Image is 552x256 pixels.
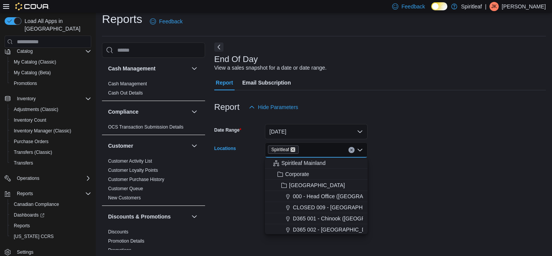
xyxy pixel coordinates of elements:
[357,147,363,153] button: Close list of options
[8,199,94,210] button: Canadian Compliance
[102,122,205,135] div: Compliance
[14,117,46,123] span: Inventory Count
[461,2,482,11] p: Spiritleaf
[8,158,94,168] button: Transfers
[242,75,291,90] span: Email Subscription
[17,175,39,181] span: Operations
[11,158,36,168] a: Transfers
[11,79,91,88] span: Promotions
[11,57,91,67] span: My Catalog (Classic)
[11,105,91,114] span: Adjustments (Classic)
[214,145,236,152] label: Locations
[14,70,51,76] span: My Catalog (Beta)
[11,126,74,135] a: Inventory Manager (Classic)
[108,158,152,164] span: Customer Activity List
[265,202,368,213] button: CLOSED 009 - [GEOGRAPHIC_DATA].
[14,189,36,198] button: Reports
[8,210,94,220] a: Dashboards
[265,169,368,180] button: Corporate
[14,106,58,113] span: Adjustments (Classic)
[246,99,301,115] button: Hide Parameters
[108,142,133,150] h3: Customer
[17,191,33,197] span: Reports
[190,107,199,116] button: Compliance
[147,14,186,29] a: Feedback
[293,215,401,222] span: D365 001 - Chinook ([GEOGRAPHIC_DATA])
[8,78,94,89] button: Promotions
[14,160,33,166] span: Transfers
[108,186,143,192] span: Customer Queue
[190,141,199,150] button: Customer
[11,68,54,77] a: My Catalog (Beta)
[108,213,188,220] button: Discounts & Promotions
[293,226,438,233] span: D365 002 - [GEOGRAPHIC_DATA] ([GEOGRAPHIC_DATA])
[293,192,396,200] span: 000 - Head Office ([GEOGRAPHIC_DATA])
[11,137,52,146] a: Purchase Orders
[108,176,164,183] span: Customer Purchase History
[14,201,59,207] span: Canadian Compliance
[293,204,388,211] span: CLOSED 009 - [GEOGRAPHIC_DATA].
[8,136,94,147] button: Purchase Orders
[190,212,199,221] button: Discounts & Promotions
[265,158,368,169] button: Spiritleaf Mainland
[14,139,49,145] span: Purchase Orders
[15,3,49,10] img: Cova
[11,148,55,157] a: Transfers (Classic)
[265,213,368,224] button: D365 001 - Chinook ([GEOGRAPHIC_DATA])
[14,174,43,183] button: Operations
[14,174,91,183] span: Operations
[108,142,188,150] button: Customer
[21,17,91,33] span: Load All Apps in [GEOGRAPHIC_DATA]
[17,96,36,102] span: Inventory
[11,200,91,209] span: Canadian Compliance
[348,147,355,153] button: Clear input
[2,46,94,57] button: Catalog
[108,81,147,86] a: Cash Management
[258,103,298,111] span: Hide Parameters
[11,148,91,157] span: Transfers (Classic)
[159,18,182,25] span: Feedback
[490,2,499,11] div: Juslyne K
[14,47,36,56] button: Catalog
[14,59,56,65] span: My Catalog (Classic)
[8,220,94,231] button: Reports
[268,145,299,154] span: Spiritleaf
[271,146,289,153] span: Spiritleaf
[8,126,94,136] button: Inventory Manager (Classic)
[11,116,91,125] span: Inventory Count
[214,103,240,112] h3: Report
[17,249,33,255] span: Settings
[214,127,242,133] label: Date Range
[431,2,447,10] input: Dark Mode
[108,167,158,173] span: Customer Loyalty Points
[11,105,61,114] a: Adjustments (Classic)
[108,65,156,72] h3: Cash Management
[485,2,486,11] p: |
[108,186,143,191] a: Customer Queue
[8,147,94,158] button: Transfers (Classic)
[108,177,164,182] a: Customer Purchase History
[8,67,94,78] button: My Catalog (Beta)
[11,116,49,125] a: Inventory Count
[11,126,91,135] span: Inventory Manager (Classic)
[108,229,128,235] a: Discounts
[108,158,152,164] a: Customer Activity List
[11,68,91,77] span: My Catalog (Beta)
[14,212,44,218] span: Dashboards
[491,2,497,11] span: JK
[108,168,158,173] a: Customer Loyalty Points
[11,137,91,146] span: Purchase Orders
[108,108,138,116] h3: Compliance
[17,48,33,54] span: Catalog
[11,158,91,168] span: Transfers
[11,210,48,220] a: Dashboards
[8,231,94,242] button: [US_STATE] CCRS
[8,104,94,115] button: Adjustments (Classic)
[285,170,309,178] span: Corporate
[2,93,94,104] button: Inventory
[108,195,141,201] a: New Customers
[11,57,59,67] a: My Catalog (Classic)
[108,124,184,130] a: OCS Transaction Submission Details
